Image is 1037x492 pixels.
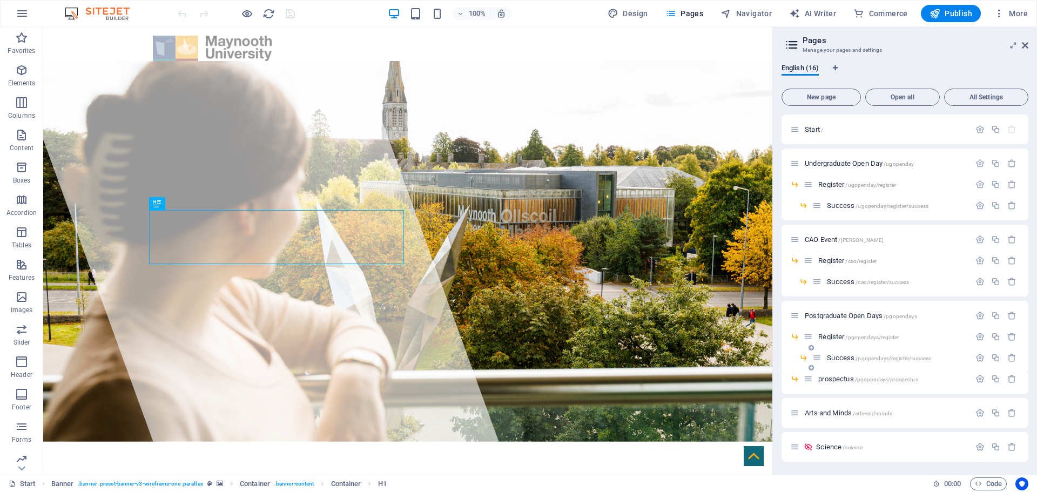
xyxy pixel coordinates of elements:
[782,64,1028,84] div: Language Tabs
[805,125,823,133] span: Click to open page
[12,241,31,250] p: Tables
[1015,477,1028,490] button: Usercentrics
[816,443,863,451] span: Click to open page
[853,410,892,416] span: /arts-and-minds
[930,8,972,19] span: Publish
[1007,408,1016,417] div: Remove
[975,125,985,134] div: Settings
[856,279,909,285] span: /cao/register/success
[802,160,970,167] div: Undergraduate Open Day/ugopenday
[849,5,912,22] button: Commerce
[716,5,776,22] button: Navigator
[805,409,892,417] span: Arts and Minds
[1007,256,1016,265] div: Remove
[827,201,928,210] span: Click to open page
[994,8,1028,19] span: More
[1007,235,1016,244] div: Remove
[991,353,1000,362] div: Duplicate
[468,7,486,20] h6: 100%
[13,176,31,185] p: Boxes
[815,375,970,382] div: prospectus/pgopendays/prospectus
[821,127,823,133] span: /
[884,161,914,167] span: /ugopenday
[51,477,387,490] nav: breadcrumb
[603,5,652,22] div: Design (Ctrl+Alt+Y)
[78,477,203,490] span: . banner .preset-banner-v3-wireframe-one .parallax
[991,277,1000,286] div: Duplicate
[803,36,1028,45] h2: Pages
[8,79,36,87] p: Elements
[845,258,877,264] span: /cao/register
[1007,180,1016,189] div: Remove
[949,94,1023,100] span: All Settings
[813,443,970,450] div: Science/science
[845,182,896,188] span: /ugopenday/register
[782,89,861,106] button: New page
[975,353,985,362] div: Settings
[262,8,275,20] i: Reload page
[10,144,33,152] p: Content
[824,202,970,209] div: Success/ugopenday/register/success
[802,236,970,243] div: CAO Event/[PERSON_NAME]
[14,338,30,347] p: Slider
[1007,277,1016,286] div: Remove
[921,5,981,22] button: Publish
[1007,201,1016,210] div: Remove
[805,235,884,244] span: Click to open page
[815,181,970,188] div: Register/ugopenday/register
[827,354,931,362] span: Success
[818,333,899,341] span: Click to open page
[818,180,896,188] span: Click to open page
[975,256,985,265] div: Settings
[12,435,31,444] p: Forms
[1007,353,1016,362] div: Remove
[262,7,275,20] button: reload
[991,374,1000,383] div: Duplicate
[853,8,908,19] span: Commerce
[975,374,985,383] div: Settings
[207,481,212,487] i: This element is a customizable preset
[62,7,143,20] img: Editor Logo
[884,313,917,319] span: /pgopendays
[991,235,1000,244] div: Duplicate
[9,477,36,490] a: Click to cancel selection. Double-click to open Pages
[944,477,961,490] span: 00 00
[789,8,836,19] span: AI Writer
[6,208,37,217] p: Accordion
[802,409,970,416] div: Arts and Minds/arts-and-minds
[661,5,708,22] button: Pages
[240,7,253,20] button: Click here to leave preview mode and continue editing
[815,333,970,340] div: Register/pgopendays/register
[827,278,909,286] span: Click to open page
[9,273,35,282] p: Features
[818,257,877,265] span: Click to open page
[870,94,935,100] span: Open all
[991,180,1000,189] div: Duplicate
[603,5,652,22] button: Design
[856,203,928,209] span: /ugopenday/register/success
[1007,442,1016,451] div: Remove
[51,477,74,490] span: Click to select. Double-click to edit
[274,477,314,490] span: . banner-content
[865,89,940,106] button: Open all
[331,477,361,490] span: Click to select. Double-click to edit
[8,111,35,120] p: Columns
[805,312,917,320] span: Click to open page
[786,94,856,100] span: New page
[1007,311,1016,320] div: Remove
[991,256,1000,265] div: Duplicate
[1007,159,1016,168] div: Remove
[818,375,918,383] span: prospectus
[240,477,270,490] span: Click to select. Double-click to edit
[845,334,899,340] span: /pgopendays/register
[824,354,970,361] div: Success/pgopendays/register/success
[802,312,970,319] div: Postgraduate Open Days/pgopendays
[838,237,884,243] span: /[PERSON_NAME]
[991,125,1000,134] div: Duplicate
[944,89,1028,106] button: All Settings
[782,62,819,77] span: English (16)
[970,477,1007,490] button: Code
[991,201,1000,210] div: Duplicate
[1007,125,1016,134] div: The startpage cannot be deleted
[991,311,1000,320] div: Duplicate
